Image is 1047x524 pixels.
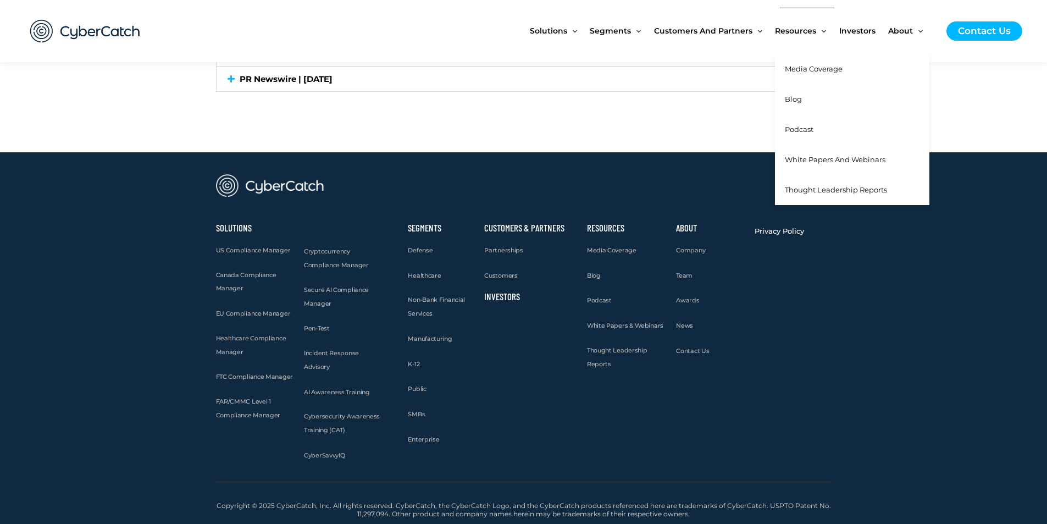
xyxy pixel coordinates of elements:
[408,357,419,371] a: K-12
[408,224,473,232] h2: Segments
[755,227,804,235] span: Privacy Policy
[775,145,929,175] a: White Papers and Webinars
[888,8,913,54] span: About
[654,8,752,54] span: Customers and Partners
[408,410,425,418] span: SMBs
[304,412,380,434] span: Cybersecurity Awareness Training (CAT)
[785,155,885,164] span: White Papers and Webinars
[587,272,601,279] span: Blog
[408,272,441,279] span: Healthcare
[216,398,281,419] span: FAR/CMMC Level 1 Compliance Manager
[304,349,359,371] span: Incident Response Advisory
[587,322,663,329] span: White Papers & Webinars
[587,244,636,257] a: Media Coverage
[216,246,291,254] span: US Compliance Manager
[216,224,293,232] h2: Solutions
[216,332,293,359] a: Healthcare Compliance Manager
[408,293,473,321] a: Non-Bank Financial Services
[775,175,929,205] a: Thought Leadership Reports
[587,344,666,371] a: Thought Leadership Reports
[785,95,802,103] span: Blog
[304,449,345,462] a: CyberSavvyIQ
[216,501,832,519] h2: Copyright © 2025 CyberCatch, Inc. All rights reserved. CyberCatch, the CyberCatch Logo, and the C...
[408,244,433,257] a: Defense
[676,322,693,329] span: News
[775,84,929,114] a: Blog
[676,319,693,333] a: News
[216,395,293,422] a: FAR/CMMC Level 1 Compliance Manager
[484,269,517,283] a: Customers
[304,286,369,307] span: Secure AI Compliance Manager
[676,344,709,358] a: Contact Us
[216,373,293,380] span: FTC Compliance Manager
[567,8,577,54] span: Menu Toggle
[304,324,330,332] span: Pen-Test
[408,385,426,393] span: Public
[631,8,641,54] span: Menu Toggle
[217,67,831,91] div: PR Newswire | [DATE]
[530,8,935,54] nav: Site Navigation: New Main Menu
[484,244,523,257] a: Partnerships
[587,294,612,307] a: Podcast
[587,319,663,333] a: White Papers & Webinars
[304,388,370,396] span: AI Awareness Training
[775,54,929,84] a: Media Coverage
[216,334,286,356] span: Healthcare Compliance Manager
[408,246,433,254] span: Defense
[408,332,452,346] a: Manufacturing
[216,310,291,317] span: EU Compliance Manager
[587,269,601,283] a: Blog
[676,294,699,307] a: Awards
[19,8,151,54] img: CyberCatch
[408,296,465,317] span: Non-Bank Financial Services
[216,370,293,384] a: FTC Compliance Manager
[839,8,888,54] a: Investors
[676,347,709,355] span: Contact Us
[484,291,520,302] a: Investors
[408,382,426,396] a: Public
[408,435,439,443] span: Enterprise
[816,8,826,54] span: Menu Toggle
[304,385,370,399] a: AI Awareness Training
[304,322,330,335] a: Pen-Test
[216,244,291,257] a: US Compliance Manager
[587,246,636,254] span: Media Coverage
[839,8,876,54] span: Investors
[216,268,293,296] a: Canada Compliance Manager
[484,224,576,232] h2: Customers & Partners
[775,114,929,145] a: Podcast
[913,8,923,54] span: Menu Toggle
[587,296,612,304] span: Podcast
[676,296,699,304] span: Awards
[304,410,384,437] a: Cybersecurity Awareness Training (CAT)
[240,74,333,84] a: PR Newswire | [DATE]
[775,8,816,54] span: Resources
[408,360,419,368] span: K-12
[676,269,693,283] a: Team
[785,64,843,73] span: Media Coverage
[408,407,425,421] a: SMBs
[408,269,441,283] a: Healthcare
[752,8,762,54] span: Menu Toggle
[676,244,705,257] a: Company
[587,224,666,232] h2: Resources
[785,125,813,134] span: Podcast
[304,346,384,374] a: Incident Response Advisory
[216,271,276,293] span: Canada Compliance Manager
[590,8,631,54] span: Segments
[484,246,523,254] span: Partnerships
[408,335,452,343] span: Manufacturing
[785,185,887,194] span: Thought Leadership Reports
[676,224,744,232] h2: About
[587,346,647,368] span: Thought Leadership Reports
[676,246,705,254] span: Company
[530,8,567,54] span: Solutions
[304,283,384,311] a: Secure AI Compliance Manager
[216,307,291,321] a: EU Compliance Manager
[304,245,384,272] a: Cryptocurrency Compliance Manager
[755,224,804,238] a: Privacy Policy
[484,272,517,279] span: Customers
[946,21,1022,41] a: Contact Us
[676,272,693,279] span: Team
